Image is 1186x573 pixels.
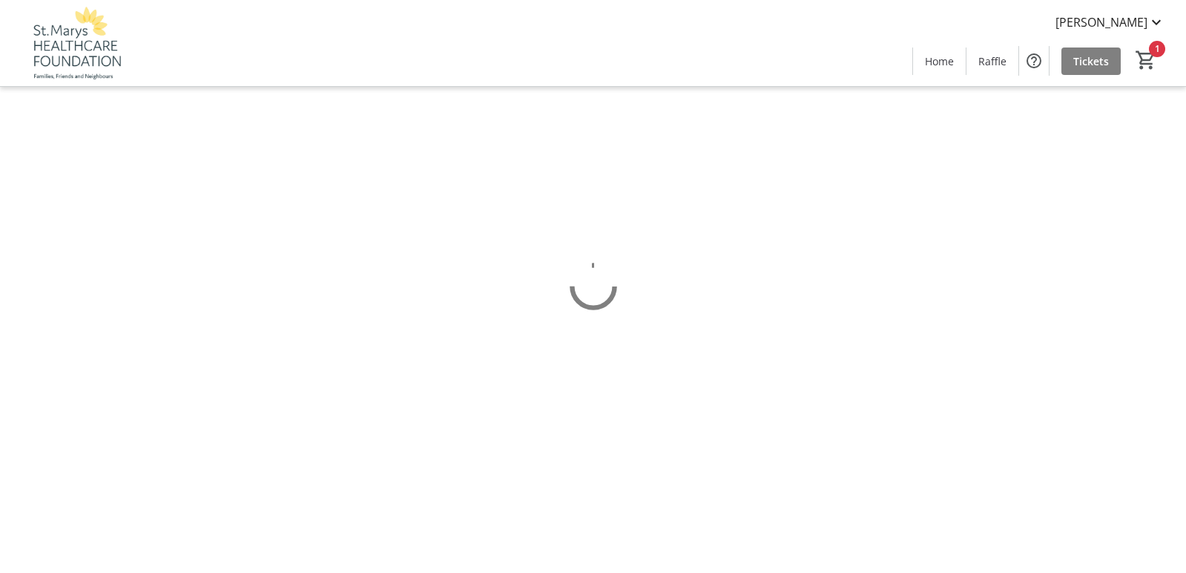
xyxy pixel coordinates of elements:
button: Help [1019,46,1049,76]
a: Home [913,48,966,75]
button: Cart [1133,47,1159,73]
span: Raffle [978,53,1007,69]
span: Home [925,53,954,69]
a: Tickets [1061,48,1121,75]
img: St. Marys Healthcare Foundation's Logo [9,6,141,80]
span: Tickets [1073,53,1109,69]
button: [PERSON_NAME] [1044,10,1177,34]
a: Raffle [966,48,1018,75]
span: [PERSON_NAME] [1055,13,1147,31]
